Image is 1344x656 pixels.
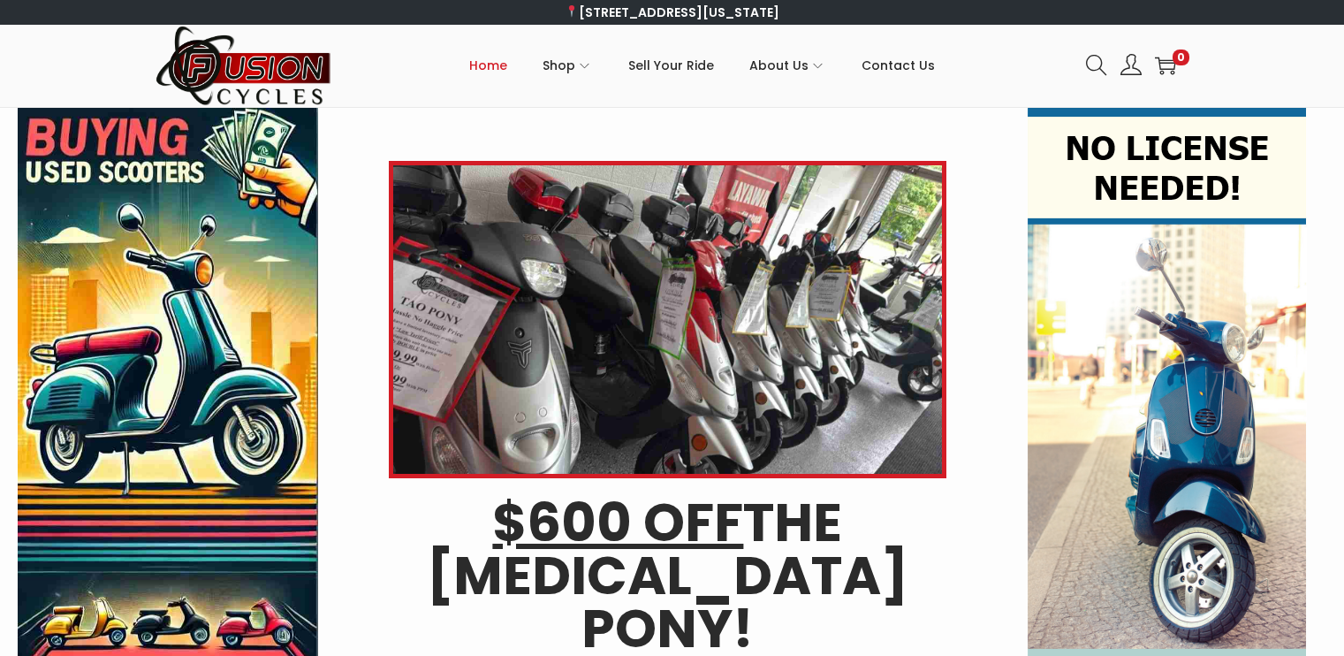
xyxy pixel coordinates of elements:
span: Contact Us [862,43,935,88]
a: Shop [543,26,593,105]
span: Sell Your Ride [628,43,714,88]
a: [STREET_ADDRESS][US_STATE] [565,4,779,21]
a: 0 [1155,55,1176,76]
a: Home [469,26,507,105]
nav: Primary navigation [332,26,1073,105]
span: About Us [749,43,809,88]
a: Contact Us [862,26,935,105]
u: $600 OFF [492,485,743,560]
a: Sell Your Ride [628,26,714,105]
a: About Us [749,26,826,105]
img: 📍 [566,5,578,18]
span: Home [469,43,507,88]
h2: THE [MEDICAL_DATA] PONY! [345,496,990,655]
span: Shop [543,43,575,88]
img: Woostify retina logo [156,25,332,107]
